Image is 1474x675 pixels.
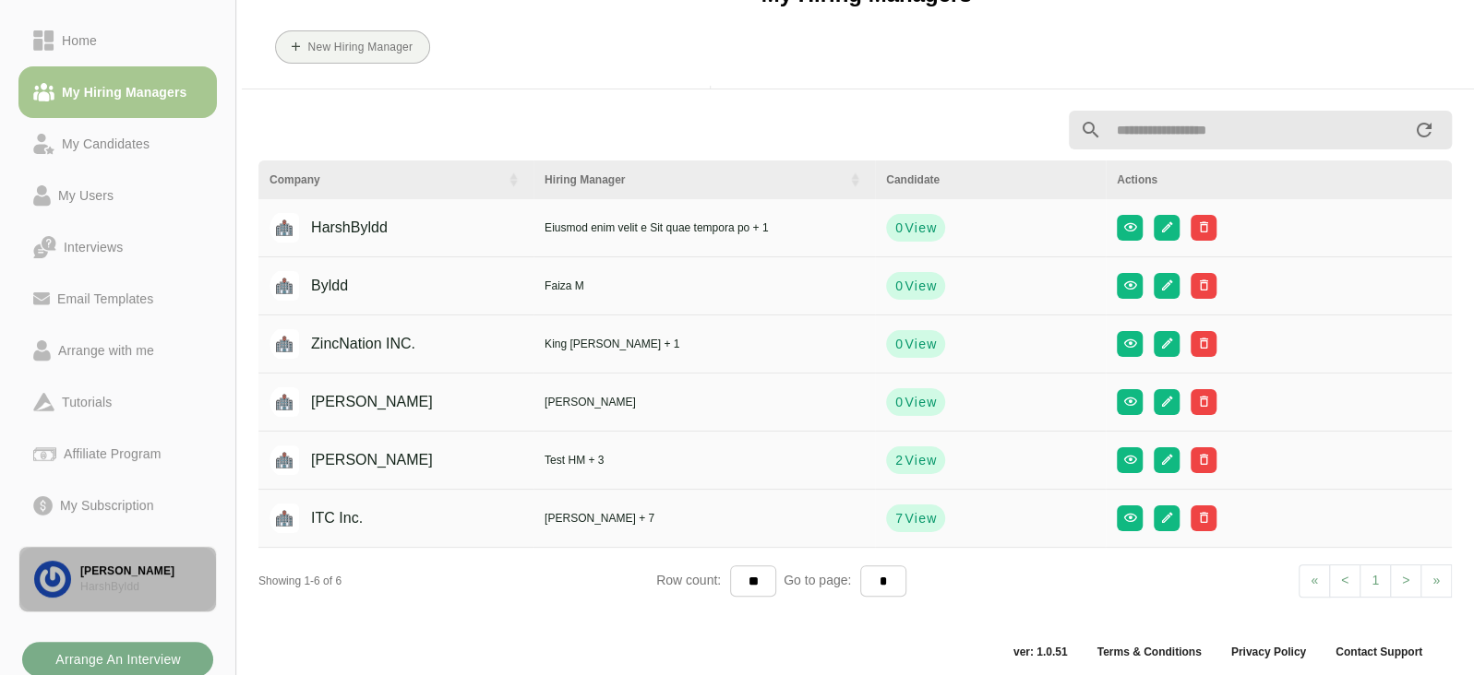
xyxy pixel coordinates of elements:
a: Email Templates [18,273,217,325]
div: Home [54,30,104,52]
div: [PERSON_NAME] [80,563,201,579]
button: 0View [886,214,945,242]
span: Go to page: [776,573,860,587]
span: View [904,393,937,411]
span: Row count: [656,573,730,587]
span: ver: 1.0.51 [999,645,1083,659]
img: placeholder logo [270,271,299,301]
div: Byldd [282,268,348,303]
a: Tutorials [18,376,217,428]
div: Hiring Manager [545,172,864,188]
div: [PERSON_NAME] + 7 [545,510,864,527]
div: My Users [51,184,121,207]
strong: 2 [894,451,904,469]
span: View [904,277,937,295]
button: 2View [886,446,945,474]
img: placeholder logo [270,387,299,417]
div: Faiza M [545,278,864,294]
strong: 0 [894,277,904,295]
div: Test HM + 3 [545,452,864,468]
div: My Candidates [54,133,157,155]
span: View [904,335,937,353]
div: HarshByldd [282,210,388,245]
button: New Hiring Manager [275,30,430,64]
div: [PERSON_NAME] [282,443,433,478]
div: Showing 1-6 of 6 [258,573,656,589]
p: [DATE] [656,86,711,108]
div: Actions [1117,172,1441,188]
div: Email Templates [50,288,161,310]
b: New Hiring Manager [306,41,413,53]
div: Interviews [56,236,130,258]
img: placeholder logo [270,445,299,475]
a: My Hiring Managers [18,66,217,118]
a: My Users [18,170,217,221]
a: Interviews [18,221,217,273]
strong: 7 [894,509,904,527]
button: 0View [886,388,945,416]
strong: 0 [894,393,904,411]
a: [PERSON_NAME]HarshByldd [18,546,217,612]
a: Contact Support [1321,645,1437,659]
div: My Subscription [53,494,162,516]
i: appended action [1413,119,1435,141]
img: placeholder logo [270,503,299,533]
a: Privacy Policy [1216,645,1321,659]
p: 02:51 PM [GEOGRAPHIC_DATA], [GEOGRAPHIC_DATA] [711,86,1065,108]
div: [PERSON_NAME] [545,394,864,410]
a: My Subscription [18,480,217,531]
strong: 0 [894,219,904,237]
a: Arrange with me [18,325,217,376]
div: Arrange with me [51,339,162,361]
img: placeholder logo [270,213,299,243]
strong: 0 [894,335,904,353]
div: ZincNation INC. [282,326,415,361]
div: Candidate [886,172,1095,188]
a: Affiliate Program [18,428,217,480]
div: Company [270,172,522,188]
div: Affiliate Program [56,443,168,465]
div: HarshByldd [80,579,201,595]
div: Eiusmod enim velit e Sit quae tempora po + 1 [545,219,864,236]
button: 7View [886,504,945,532]
div: ITC Inc. [282,501,363,536]
div: [PERSON_NAME] [282,385,433,420]
a: My Candidates [18,118,217,170]
div: My Hiring Managers [54,81,194,103]
button: 0View [886,272,945,300]
div: King [PERSON_NAME] + 1 [545,336,864,352]
button: 0View [886,330,945,358]
img: placeholder logo [270,329,299,359]
span: View [904,219,937,237]
a: Terms & Conditions [1082,645,1216,659]
span: View [904,451,937,469]
a: Home [18,15,217,66]
div: Tutorials [54,391,119,413]
span: View [904,509,937,527]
